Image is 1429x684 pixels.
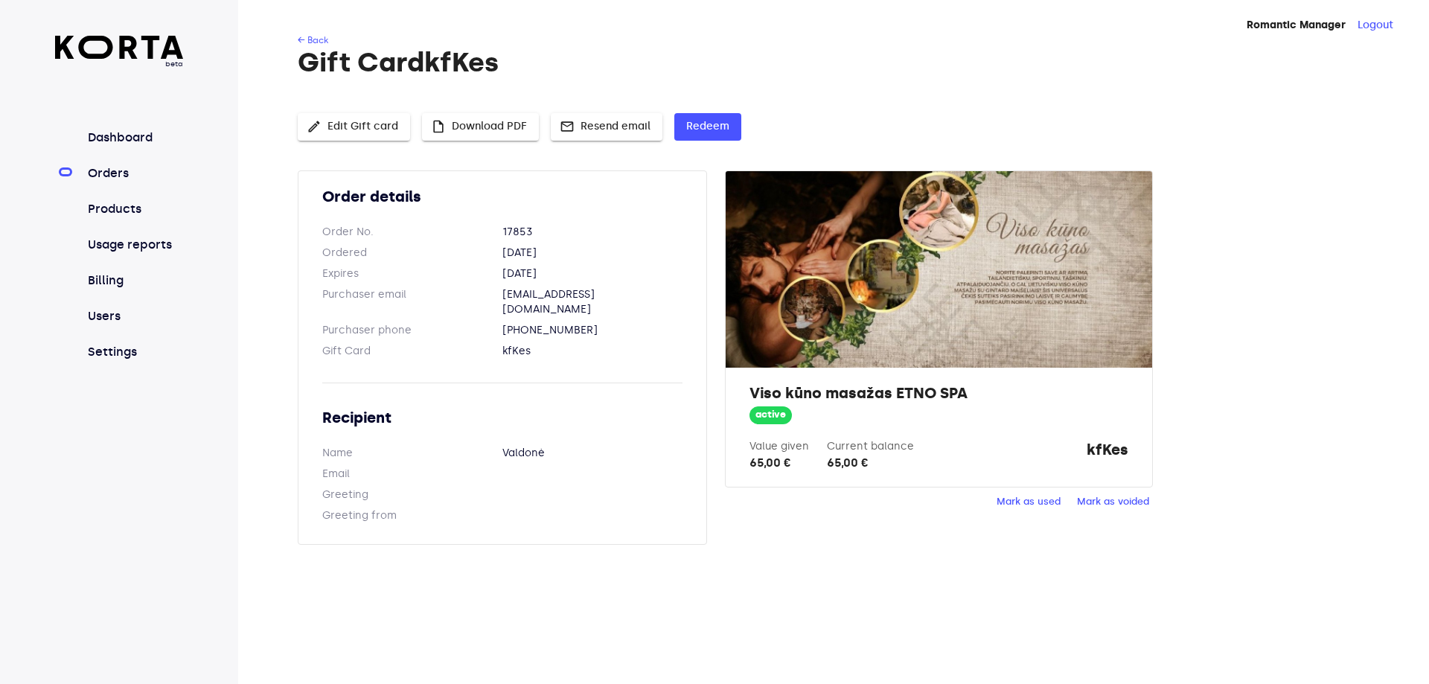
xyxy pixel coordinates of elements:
img: Korta [55,36,184,59]
dt: Greeting from [322,508,502,523]
button: Download PDF [422,113,539,141]
span: Edit Gift card [310,118,398,136]
div: 65,00 € [749,454,809,472]
span: edit [307,119,322,134]
span: active [749,408,792,422]
a: ← Back [298,35,328,45]
h2: Viso kūno masažas ETNO SPA [749,383,1128,403]
dt: Purchaser email [322,287,502,317]
a: Billing [85,272,184,290]
span: mail [560,119,575,134]
dd: [DATE] [502,246,682,261]
dd: Valdonė [502,446,682,461]
span: Redeem [686,118,729,136]
span: insert_drive_file [431,119,446,134]
label: Current balance [827,440,914,453]
dd: kfKes [502,344,682,359]
span: Mark as voided [1077,493,1149,511]
button: Mark as used [993,490,1064,514]
dt: Gift Card [322,344,502,359]
strong: kfKes [1087,439,1128,472]
a: Edit Gift card [298,118,410,131]
dd: [DATE] [502,266,682,281]
a: Usage reports [85,236,184,254]
dd: [PHONE_NUMBER] [502,323,682,338]
dt: Name [322,446,502,461]
button: Resend email [551,113,662,141]
button: Edit Gift card [298,113,410,141]
button: Logout [1358,18,1393,33]
span: beta [55,59,184,69]
span: Resend email [563,118,650,136]
a: Products [85,200,184,218]
a: Settings [85,343,184,361]
dt: Order No. [322,225,502,240]
label: Value given [749,440,809,453]
button: Mark as voided [1073,490,1153,514]
div: 65,00 € [827,454,914,472]
span: Download PDF [434,118,527,136]
dd: 17853 [502,225,682,240]
dt: Purchaser phone [322,323,502,338]
h2: Recipient [322,407,682,428]
span: Mark as used [997,493,1061,511]
h2: Order details [322,186,682,207]
a: Dashboard [85,129,184,147]
strong: Romantic Manager [1247,19,1346,31]
button: Redeem [674,113,741,141]
a: Users [85,307,184,325]
a: Orders [85,164,184,182]
dt: Greeting [322,488,502,502]
a: beta [55,36,184,69]
dt: Ordered [322,246,502,261]
dt: Expires [322,266,502,281]
h1: Gift Card kfKes [298,48,1366,77]
dd: [EMAIL_ADDRESS][DOMAIN_NAME] [502,287,682,317]
dt: Email [322,467,502,482]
